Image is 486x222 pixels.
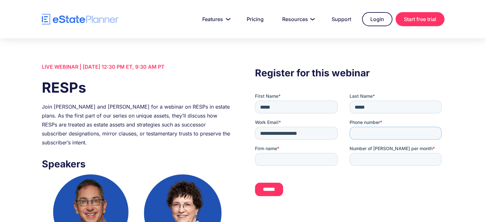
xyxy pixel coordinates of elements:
[42,78,231,97] h1: RESPs
[42,62,231,71] div: LIVE WEBINAR | [DATE] 12:30 PM ET, 9:30 AM PT
[195,13,236,26] a: Features
[324,13,359,26] a: Support
[42,102,231,147] div: Join [PERSON_NAME] and [PERSON_NAME] for a webinar on RESPs in estate plans. As the first part of...
[42,157,231,171] h3: Speakers
[42,14,119,25] a: home
[274,13,321,26] a: Resources
[362,12,392,26] a: Login
[239,13,271,26] a: Pricing
[396,12,444,26] a: Start free trial
[255,93,444,207] iframe: Form 0
[255,65,444,80] h3: Register for this webinar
